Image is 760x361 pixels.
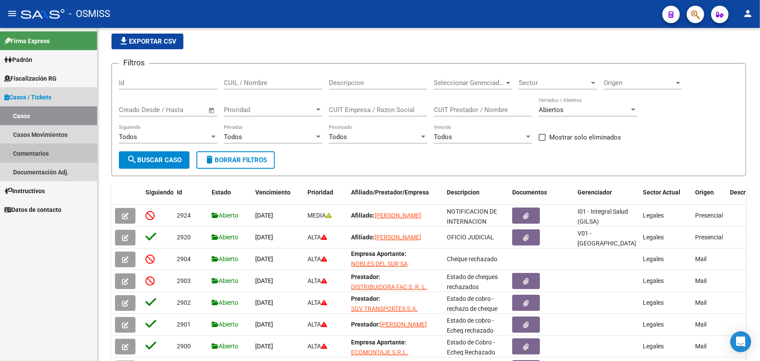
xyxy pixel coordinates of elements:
span: MEDIA [307,212,332,219]
datatable-header-cell: Afiliado/Prestador/Empresa [348,183,443,212]
span: Afiliado/Prestador/Empresa [351,189,429,196]
span: Abierto [212,234,238,241]
span: V01 - [GEOGRAPHIC_DATA] [578,230,636,247]
span: Presencial [695,234,723,241]
span: Siguiendo [145,189,174,196]
strong: Empresa Aportante: [351,339,406,346]
span: 2924 [177,212,191,219]
span: Vencimiento [255,189,290,196]
span: ALTA [307,299,327,306]
span: Documentos [512,189,547,196]
span: [DATE] [255,255,273,262]
span: [PERSON_NAME] [375,212,421,219]
span: Datos de contacto [4,205,61,215]
strong: Afiliado: [351,212,375,219]
strong: Prestador: [351,273,380,280]
span: Abiertos [539,106,564,114]
span: ALTA [307,321,327,328]
span: Borrar Filtros [204,156,267,164]
span: Sector [519,79,589,87]
span: Mail [695,255,706,262]
span: Abierto [212,277,238,284]
span: Legales [643,277,664,284]
span: [PERSON_NAME] [375,234,421,241]
span: Estado de cheques rechazados [447,273,498,290]
input: Start date [119,106,147,114]
span: 2902 [177,299,191,306]
span: Buscar Caso [127,156,182,164]
datatable-header-cell: Gerenciador [574,183,639,212]
span: NOBLES DEL SUR SA [351,260,408,267]
strong: Prestador: [351,321,380,328]
input: End date [155,106,197,114]
span: Seleccionar Gerenciador [434,79,504,87]
strong: Afiliado: [351,234,375,241]
span: Estado de Cobro - Echeq Rechazado [447,339,495,356]
mat-icon: file_download [118,36,129,46]
datatable-header-cell: Documentos [509,183,574,212]
span: ALTA [307,234,327,241]
span: Legales [643,255,664,262]
button: Open calendar [207,106,217,116]
span: OFICIO JUDICIAL [447,234,494,241]
span: 2920 [177,234,191,241]
button: Exportar CSV [111,34,183,49]
span: ALTA [307,277,327,284]
span: 2901 [177,321,191,328]
span: Prioridad [307,189,333,196]
datatable-header-cell: Siguiendo [142,183,173,212]
mat-icon: menu [7,8,17,19]
span: NOTIFICACION DE INTERNACION [447,208,497,225]
span: Todos [434,133,452,141]
span: Abierto [212,212,238,219]
span: Mail [695,277,706,284]
span: 2900 [177,343,191,350]
span: Abierto [212,321,238,328]
span: ALTA [307,255,327,262]
span: Legales [643,212,664,219]
span: 2903 [177,277,191,284]
span: Origen [695,189,714,196]
span: Mostrar solo eliminados [549,132,621,143]
datatable-header-cell: Id [173,183,208,212]
span: Todos [119,133,137,141]
button: Borrar Filtros [196,151,275,169]
datatable-header-cell: Vencimiento [252,183,304,212]
span: [DATE] [255,321,273,328]
span: [DATE] [255,212,273,219]
span: Origen [604,79,674,87]
span: Mail [695,321,706,328]
span: Prioridad [224,106,314,114]
span: Legales [643,299,664,306]
datatable-header-cell: Origen [692,183,726,212]
span: Todos [329,133,347,141]
span: [DATE] [255,299,273,306]
span: Legales [643,234,664,241]
span: Gerenciador [578,189,612,196]
span: [DATE] [255,277,273,284]
span: [DATE] [255,234,273,241]
mat-icon: search [127,154,137,165]
span: Estado de cobro - rechazo de cheque [447,295,497,312]
mat-icon: delete [204,154,215,165]
span: Abierto [212,343,238,350]
span: 2904 [177,255,191,262]
span: Mail [695,343,706,350]
span: Fiscalización RG [4,74,57,83]
span: SGV TRANSPORTES S.A. [351,305,418,312]
h3: Filtros [119,57,149,69]
span: Sector Actual [643,189,680,196]
span: Padrón [4,55,32,65]
span: Presencial [695,212,723,219]
span: I01 - Integral Salud (GILSA) [578,208,628,225]
span: Firma Express [4,36,50,46]
span: Cheque rechazado [447,255,497,262]
span: Casos / Tickets [4,92,51,102]
span: ECOMONTAJE S.R.L. [351,349,408,356]
span: Id [177,189,182,196]
span: Abierto [212,299,238,306]
span: Descripcion [447,189,480,196]
span: DISTRIBUIDORA FAC S. R. L. [351,283,427,290]
span: Exportar CSV [118,37,176,45]
datatable-header-cell: Prioridad [304,183,348,212]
